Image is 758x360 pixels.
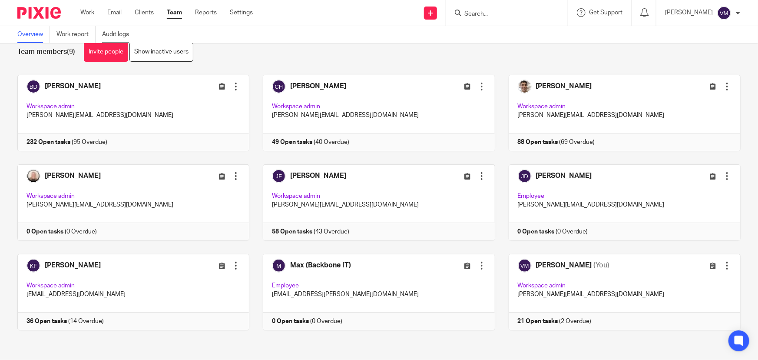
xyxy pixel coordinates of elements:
img: Pixie [17,7,61,19]
a: Team [167,8,182,17]
a: Settings [230,8,253,17]
input: Search [463,10,542,18]
span: Get Support [589,10,622,16]
p: [PERSON_NAME] [665,8,713,17]
img: svg%3E [717,6,731,20]
h1: Team members [17,47,75,57]
a: Clients [135,8,154,17]
a: Email [107,8,122,17]
a: Invite people [84,42,128,62]
a: Audit logs [102,26,136,43]
a: Work report [56,26,96,43]
a: Reports [195,8,217,17]
a: Overview [17,26,50,43]
a: Show inactive users [129,42,193,62]
a: Work [80,8,94,17]
span: (9) [67,48,75,55]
